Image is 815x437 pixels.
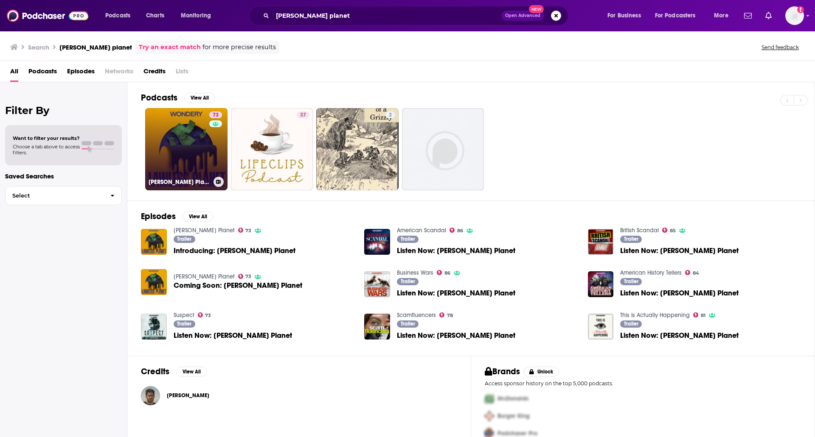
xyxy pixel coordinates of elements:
[797,6,804,13] svg: Add a profile image
[202,42,276,52] span: for more precise results
[176,367,207,377] button: View All
[620,227,659,234] a: British Scandal
[174,227,235,234] a: Lawless Planet
[141,314,167,340] img: Listen Now: Lawless Planet
[141,366,169,377] h2: Credits
[401,237,415,242] span: Trailer
[529,5,544,13] span: New
[145,108,228,190] a: 73[PERSON_NAME] Planet
[785,6,804,25] button: Show profile menu
[444,271,450,275] span: 86
[139,42,201,52] a: Try an exact match
[620,289,739,297] a: Listen Now: Lawless Planet
[174,332,292,339] a: Listen Now: Lawless Planet
[99,9,141,22] button: open menu
[397,227,446,234] a: American Scandal
[174,282,302,289] span: Coming Soon: [PERSON_NAME] Planet
[397,289,515,297] span: Listen Now: [PERSON_NAME] Planet
[485,380,801,387] p: Access sponsor history on the top 5,000 podcasts.
[624,321,638,326] span: Trailer
[685,270,699,275] a: 84
[497,395,528,402] span: McDonalds
[143,64,166,82] a: Credits
[175,9,222,22] button: open menu
[141,211,213,222] a: EpisodesView All
[141,386,160,405] img: Zach Goldbaum
[397,312,436,319] a: Scamfluencers
[588,314,614,340] a: Listen Now: Lawless Planet
[6,193,104,198] span: Select
[588,229,614,255] img: Listen Now: Lawless Planet
[316,108,399,190] a: 2
[238,274,252,279] a: 73
[620,312,690,319] a: This Is Actually Happening
[481,407,497,425] img: Second Pro Logo
[481,390,497,407] img: First Pro Logo
[297,111,309,118] a: 37
[497,430,537,437] span: Podchaser Pro
[620,289,739,297] span: Listen Now: [PERSON_NAME] Planet
[167,392,209,399] span: [PERSON_NAME]
[238,228,252,233] a: 73
[397,247,515,254] span: Listen Now: [PERSON_NAME] Planet
[714,10,728,22] span: More
[141,229,167,255] img: Introducing: Lawless Planet
[649,9,708,22] button: open menu
[624,279,638,284] span: Trailer
[231,108,313,190] a: 37
[523,367,559,377] button: Unlock
[141,92,177,103] h2: Podcasts
[174,247,295,254] a: Introducing: Lawless Planet
[693,312,705,317] a: 81
[397,289,515,297] a: Listen Now: Lawless Planet
[300,111,306,120] span: 37
[141,382,457,409] button: Zach GoldbaumZach Goldbaum
[167,392,209,399] a: Zach Goldbaum
[28,43,49,51] h3: Search
[501,11,544,21] button: Open AdvancedNew
[364,271,390,297] img: Listen Now: Lawless Planet
[401,321,415,326] span: Trailer
[213,111,219,120] span: 73
[485,366,520,377] h2: Brands
[693,271,699,275] span: 84
[397,269,433,276] a: Business Wars
[7,8,88,24] img: Podchaser - Follow, Share and Rate Podcasts
[5,186,122,205] button: Select
[176,64,188,82] span: Lists
[447,314,453,317] span: 78
[59,43,132,51] h3: [PERSON_NAME] planet
[141,269,167,295] img: Coming Soon: Lawless Planet
[741,8,755,23] a: Show notifications dropdown
[497,412,530,420] span: Burger King
[607,10,641,22] span: For Business
[5,104,122,117] h2: Filter By
[245,229,251,233] span: 73
[174,273,235,280] a: Lawless Planet
[762,8,775,23] a: Show notifications dropdown
[174,312,194,319] a: Suspect
[701,314,705,317] span: 81
[397,332,515,339] a: Listen Now: Lawless Planet
[105,64,133,82] span: Networks
[174,247,295,254] span: Introducing: [PERSON_NAME] Planet
[205,314,211,317] span: 73
[601,9,652,22] button: open menu
[620,332,739,339] a: Listen Now: Lawless Planet
[174,282,302,289] a: Coming Soon: Lawless Planet
[10,64,18,82] span: All
[437,270,450,275] a: 86
[141,92,215,103] a: PodcastsView All
[5,172,122,180] p: Saved Searches
[105,10,130,22] span: Podcasts
[397,247,515,254] a: Listen Now: Lawless Planet
[177,321,191,326] span: Trailer
[13,135,80,141] span: Want to filter your results?
[620,247,739,254] span: Listen Now: [PERSON_NAME] Planet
